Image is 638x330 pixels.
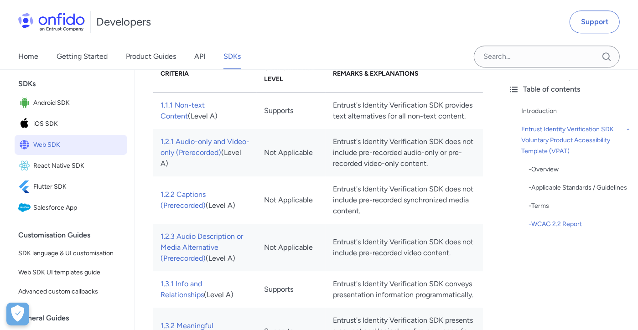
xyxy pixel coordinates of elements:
span: React Native SDK [33,160,124,172]
a: Introduction [521,106,631,117]
div: Table of contents [508,84,631,95]
a: SDKs [223,44,241,69]
div: General Guides [18,309,131,327]
td: Entrust's Identity Verification SDK does not include pre-recorded video content. [326,224,483,271]
a: IconReact Native SDKReact Native SDK [15,156,127,176]
img: IconWeb SDK [18,139,33,151]
td: Entrust's Identity Verification SDK does not include pre-recorded synchronized media content. [326,176,483,224]
td: (Level A) [153,176,257,224]
a: -Applicable Standards / Guidelines [529,182,631,193]
a: -Overview [529,164,631,175]
div: - Applicable Standards / Guidelines [529,182,631,193]
td: (Level A) [153,224,257,271]
td: Not Applicable [257,176,326,224]
a: SDK language & UI customisation [15,244,127,263]
strong: Remarks & Explanations [333,70,419,77]
a: IconAndroid SDKAndroid SDK [15,93,127,113]
a: API [194,44,205,69]
a: 1.2.1 Audio-only and Video-only (Prerecorded) [161,137,249,157]
td: Entrust's Identity Verification SDK provides text alternatives for all non-text content. [326,93,483,129]
button: Open Preferences [6,303,29,325]
td: Entrust's Identity Verification SDK conveys presentation information programmatically. [326,271,483,308]
td: (Level A) [153,129,257,176]
td: Supports [257,271,326,308]
a: Support [570,10,620,33]
td: Entrust's Identity Verification SDK does not include pre-recorded audio-only or pre-recorded vide... [326,129,483,176]
td: (Level A) [153,271,257,308]
span: Web SDK [33,139,124,151]
strong: Criteria [161,70,189,77]
span: Salesforce App [33,201,124,214]
img: IconReact Native SDK [18,160,33,172]
div: - Overview [529,164,631,175]
span: iOS SDK [33,118,124,130]
a: 1.2.3 Audio Description or Media Alternative (Prerecorded) [161,232,243,263]
h1: Developers [96,15,151,29]
td: Not Applicable [257,129,326,176]
img: IconAndroid SDK [18,97,33,109]
div: Cookie Preferences [6,303,29,325]
span: Flutter SDK [33,180,124,193]
td: Supports [257,93,326,129]
a: IconiOS SDKiOS SDK [15,114,127,134]
span: Android SDK [33,97,124,109]
img: IconSalesforce App [18,201,33,214]
a: Getting Started [57,44,108,69]
td: Not Applicable [257,224,326,271]
img: IconiOS SDK [18,118,33,130]
a: Product Guides [126,44,176,69]
div: - WCAG 2.2 Report [529,219,631,230]
span: Advanced custom callbacks [18,286,124,297]
span: Web SDK UI templates guide [18,267,124,278]
a: Home [18,44,38,69]
div: - Terms [529,201,631,211]
a: Entrust Identity Verification SDK Voluntary Product Accessibility Template (VPAT) [521,124,631,157]
a: 1.1.1 Non-text Content [161,101,205,120]
div: Customisation Guides [18,226,131,244]
td: (Level A) [153,93,257,129]
div: SDKs [18,75,131,93]
a: -WCAG 2.2 Report [529,219,631,230]
a: -Terms [529,201,631,211]
a: IconWeb SDKWeb SDK [15,135,127,155]
a: Web SDK UI templates guide [15,263,127,282]
input: Onfido search input field [474,46,620,67]
a: Advanced custom callbacks [15,283,127,301]
a: IconFlutter SDKFlutter SDK [15,177,127,197]
img: Onfido Logo [18,13,85,31]
a: 1.3.1 Info and Relationships [161,279,204,299]
span: SDK language & UI customisation [18,248,124,259]
a: IconSalesforce AppSalesforce App [15,198,127,218]
a: 1.2.2 Captions (Prerecorded) [161,190,206,210]
img: IconFlutter SDK [18,180,33,193]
